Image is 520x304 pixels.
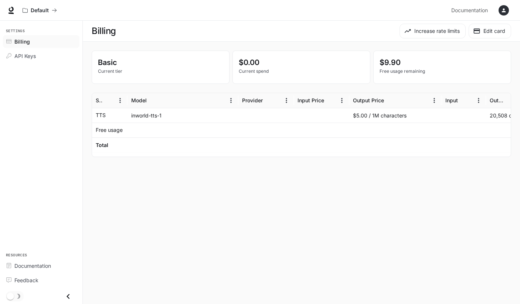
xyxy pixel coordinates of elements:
a: API Keys [3,49,79,62]
span: Documentation [14,262,51,270]
p: Current spend [239,68,364,75]
p: $9.90 [380,57,505,68]
h6: Total [96,141,108,149]
button: Sort [385,95,396,106]
button: Sort [147,95,159,106]
a: Feedback [3,274,79,287]
button: Menu [336,95,347,106]
div: Model [131,97,147,103]
span: Billing [14,38,30,45]
button: Menu [115,95,126,106]
button: Sort [325,95,336,106]
button: Sort [264,95,275,106]
div: Input Price [298,97,324,103]
span: API Keys [14,52,36,60]
p: Basic [98,57,223,68]
div: $5.00 / 1M characters [349,108,442,123]
p: TTS [96,112,106,119]
button: Menu [281,95,292,106]
button: Menu [429,95,440,106]
div: inworld-tts-1 [128,108,238,123]
p: $0.00 [239,57,364,68]
div: Service [96,97,103,103]
p: Current tier [98,68,223,75]
p: Free usage [96,126,123,134]
button: Close drawer [60,289,77,304]
div: Input [445,97,458,103]
p: Free usage remaining [380,68,505,75]
button: Menu [225,95,237,106]
span: Documentation [451,6,488,15]
span: Dark mode toggle [7,292,14,300]
button: Increase rate limits [400,24,466,38]
button: Sort [103,95,115,106]
button: Sort [459,95,470,106]
button: All workspaces [19,3,60,18]
a: Documentation [448,3,493,18]
button: Edit card [469,24,511,38]
a: Billing [3,35,79,48]
button: Menu [473,95,484,106]
div: Output Price [353,97,384,103]
div: Output [490,97,506,103]
button: Sort [506,95,517,106]
a: Documentation [3,259,79,272]
div: Provider [242,97,263,103]
h1: Billing [92,24,116,38]
span: Feedback [14,276,38,284]
p: Default [31,7,49,14]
